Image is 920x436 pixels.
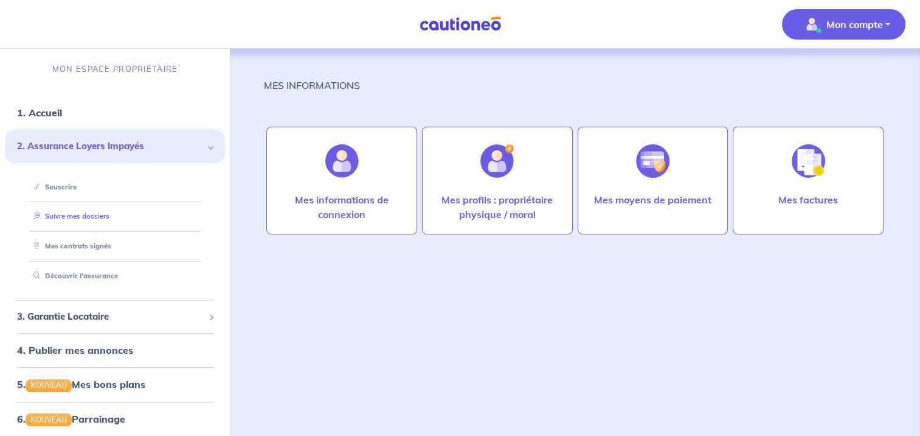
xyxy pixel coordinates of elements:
div: 3. Garantie Locataire [5,305,225,329]
span: 3. Garantie Locataire [17,310,204,324]
img: illu_account_add.svg [480,144,514,178]
p: Mes profils : propriétaire physique / moral [435,192,560,222]
p: Mes moyens de paiement [594,192,711,207]
p: Mes informations de connexion [279,192,404,222]
img: Cautioneo [415,16,506,32]
div: Suivre mes dossiers [19,206,210,227]
div: 5.NOUVEAUMes bons plans [5,372,225,396]
div: 1. Accueil [5,100,225,125]
img: illu_credit_card_no_anim.svg [636,144,669,178]
img: illu_account_valid_menu.svg [802,15,821,34]
div: 4. Publier mes annonces [5,338,225,362]
a: 5.NOUVEAUMes bons plans [17,378,145,390]
p: Mon compte [826,17,883,32]
img: illu_invoice.svg [792,144,825,178]
div: Souscrire [19,177,210,197]
p: Mes factures [778,192,838,207]
a: Souscrire [29,183,77,191]
a: 4. Publier mes annonces [17,344,133,356]
img: illu_account.svg [325,144,359,178]
a: 6.NOUVEAUParrainage [17,413,125,425]
a: 1. Accueil [17,107,62,119]
div: 6.NOUVEAUParrainage [5,407,225,431]
a: Découvrir l'assurance [29,272,118,280]
button: illu_account_valid_menu.svgMon compte [782,9,905,40]
div: 2. Assurance Loyers Impayés [5,130,225,163]
p: MON ESPACE PROPRIÉTAIRE [52,63,178,75]
a: Mes contrats signés [29,242,111,250]
div: Découvrir l'assurance [19,266,210,286]
span: 2. Assurance Loyers Impayés [17,139,204,153]
a: Suivre mes dossiers [29,212,109,220]
p: MES INFORMATIONS [264,78,360,93]
div: Mes contrats signés [19,236,210,256]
